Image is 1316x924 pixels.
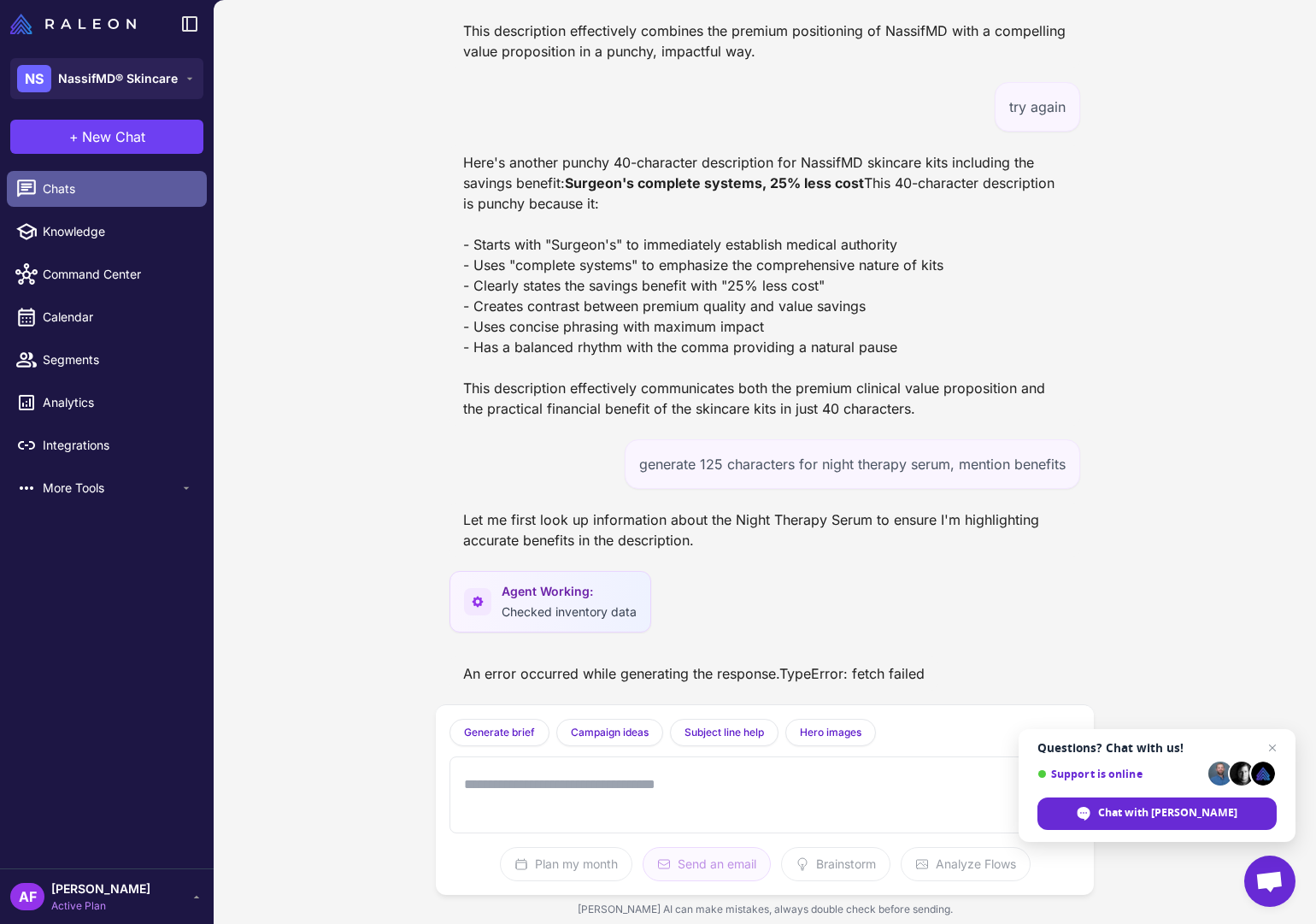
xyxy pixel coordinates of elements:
[565,174,864,191] strong: Surgeon's complete systems, 25% less cost
[17,65,51,92] div: NS
[785,719,876,746] button: Hero images
[449,656,938,691] div: An error occurred while generating the response.TypeError: fetch failed
[1037,797,1277,830] span: Chat with [PERSON_NAME]
[43,308,193,327] span: Calendar
[643,847,771,881] button: Send an email
[82,127,145,147] span: New Chat
[7,256,207,292] a: Command Center
[1037,768,1202,780] span: Support is online
[500,847,632,881] button: Plan my month
[781,847,890,881] button: Brainstorm
[43,479,179,497] span: More Tools
[463,152,1066,419] div: Here's another punchy 40-character description for NassifMD skincare kits including the savings b...
[1244,856,1295,907] a: Open chat
[670,719,778,746] button: Subject line help
[684,725,764,740] span: Subject line help
[1098,805,1237,821] span: Chat with [PERSON_NAME]
[43,180,193,198] span: Chats
[7,299,207,335] a: Calendar
[51,880,150,898] span: [PERSON_NAME]
[10,14,136,34] img: Raleon Logo
[43,265,193,284] span: Command Center
[43,436,193,455] span: Integrations
[901,847,1031,881] button: Analyze Flows
[449,719,549,746] button: Generate brief
[7,385,207,421] a: Analytics
[10,883,44,910] div: AF
[51,898,150,914] span: Active Plan
[43,350,193,369] span: Segments
[43,393,193,412] span: Analytics
[69,127,79,147] span: +
[556,719,663,746] button: Campaign ideas
[7,214,207,250] a: Knowledge
[436,895,1094,924] div: [PERSON_NAME] AI can make mistakes, always double check before sending.
[449,503,1080,557] div: Let me first look up information about the Night Therapy Serum to ensure I'm highlighting accurat...
[7,171,207,207] a: Chats
[10,58,203,99] button: NSNassifMD® Skincare
[464,725,535,740] span: Generate brief
[58,69,178,88] span: NassifMD® Skincare
[571,725,649,740] span: Campaign ideas
[1037,741,1277,755] span: Questions? Chat with us!
[800,725,861,740] span: Hero images
[995,82,1080,132] div: try again
[502,604,637,619] span: Checked inventory data
[7,342,207,378] a: Segments
[43,222,193,241] span: Knowledge
[502,582,637,601] span: Agent Working:
[10,120,203,154] button: +New Chat
[7,427,207,463] a: Integrations
[625,439,1080,489] div: generate 125 characters for night therapy serum, mention benefits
